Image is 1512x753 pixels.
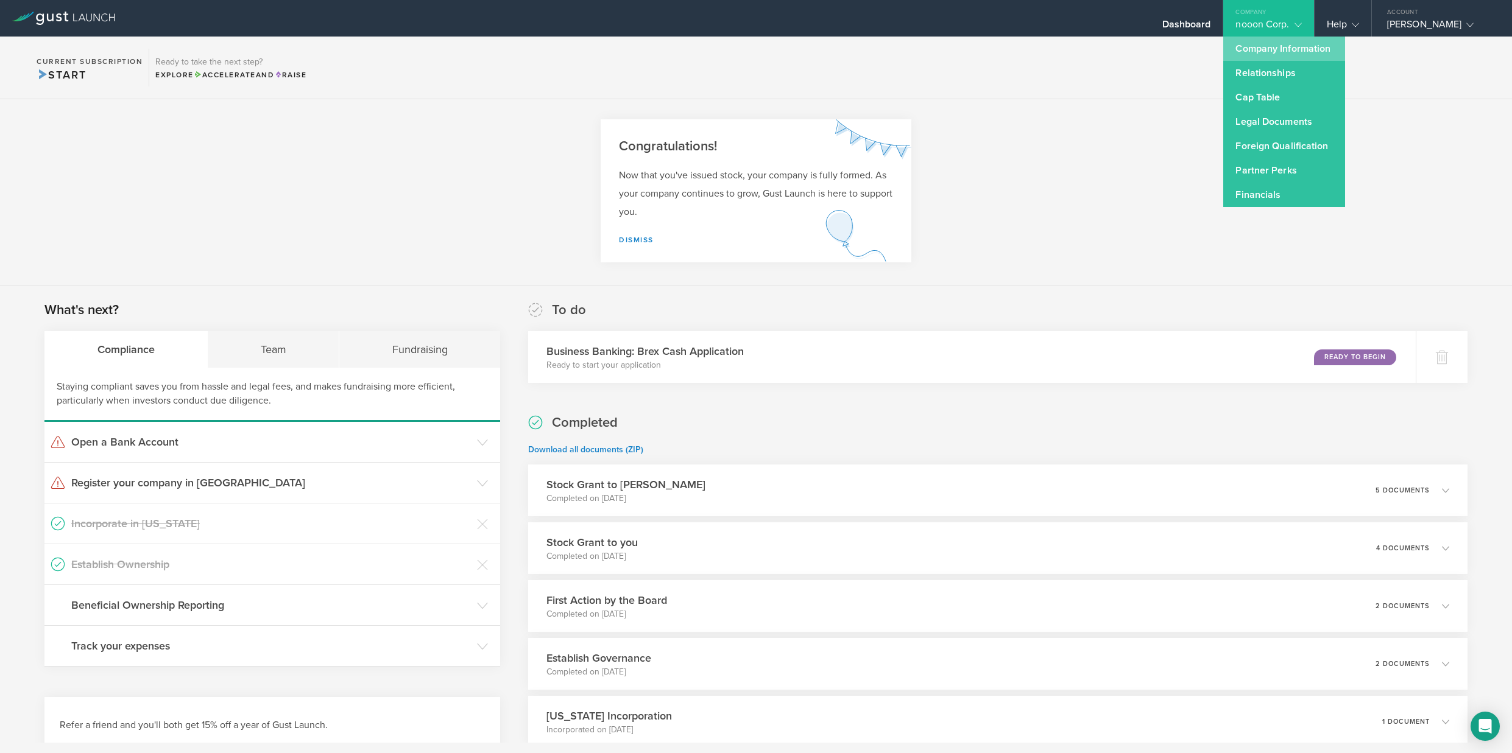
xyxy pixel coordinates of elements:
a: Download all documents (ZIP) [528,444,643,455]
p: Incorporated on [DATE] [546,724,672,736]
h3: Business Banking: Brex Cash Application [546,343,744,359]
h2: Congratulations! [619,138,893,155]
h3: Refer a friend and you'll both get 15% off a year of Gust Launch. [60,718,485,732]
h2: What's next? [44,301,119,319]
h2: Completed [552,414,618,432]
div: Business Banking: Brex Cash ApplicationReady to start your applicationReady to Begin [528,331,1416,383]
span: Accelerate [194,71,256,79]
div: Open Intercom Messenger [1471,712,1500,741]
h3: Incorporate in [US_STATE] [71,516,471,531]
div: Compliance [44,331,208,368]
div: Help [1327,18,1359,37]
h3: [US_STATE] Incorporation [546,708,672,724]
p: 4 documents [1376,545,1430,552]
div: Explore [155,69,306,80]
div: Fundraising [339,331,500,368]
div: [PERSON_NAME] [1387,18,1491,37]
h3: Ready to take the next step? [155,58,306,66]
h3: Register your company in [GEOGRAPHIC_DATA] [71,475,471,491]
div: Team [208,331,339,368]
p: Completed on [DATE] [546,608,667,620]
p: 2 documents [1376,660,1430,667]
p: Ready to start your application [546,359,744,371]
p: Completed on [DATE] [546,550,638,562]
div: Dashboard [1162,18,1211,37]
span: and [194,71,275,79]
span: Raise [274,71,306,79]
h2: To do [552,301,586,319]
a: Dismiss [619,236,654,244]
div: nooon Corp. [1235,18,1301,37]
h2: Current Subscription [37,58,143,65]
p: 1 document [1382,718,1430,725]
p: Now that you've issued stock, your company is fully formed. As your company continues to grow, Gu... [619,166,893,221]
h3: Stock Grant to you [546,534,638,550]
div: Ready to take the next step?ExploreAccelerateandRaise [149,49,313,86]
h3: Stock Grant to [PERSON_NAME] [546,477,705,492]
h3: Establish Governance [546,650,651,666]
h3: Establish Ownership [71,556,471,572]
div: Staying compliant saves you from hassle and legal fees, and makes fundraising more efficient, par... [44,368,500,422]
h3: Beneficial Ownership Reporting [71,597,471,613]
span: Start [37,68,86,82]
h3: Open a Bank Account [71,434,471,450]
h3: Track your expenses [71,638,471,654]
p: 2 documents [1376,603,1430,609]
div: Ready to Begin [1314,349,1396,365]
p: 5 documents [1376,487,1430,494]
p: Completed on [DATE] [546,666,651,678]
p: Completed on [DATE] [546,492,705,505]
h3: First Action by the Board [546,592,667,608]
